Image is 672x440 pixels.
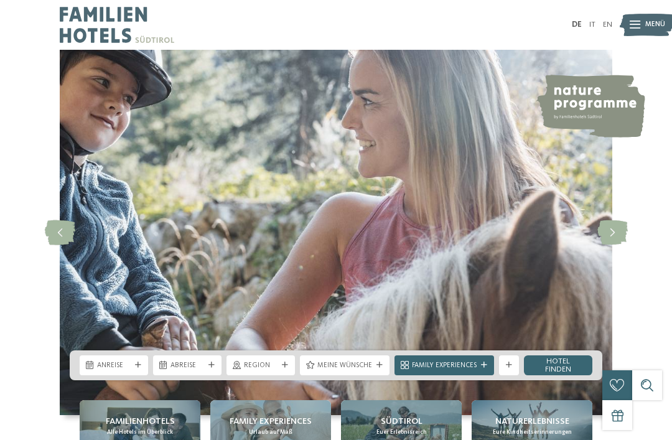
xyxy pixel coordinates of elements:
img: nature programme by Familienhotels Südtirol [536,75,645,138]
span: Abreise [170,361,204,371]
a: Hotel finden [524,355,592,375]
span: Naturerlebnisse [495,415,569,428]
span: Family Experiences [230,415,312,428]
span: Familienhotels [106,415,175,428]
a: DE [572,21,582,29]
span: Menü [645,20,665,30]
a: EN [603,21,612,29]
span: Family Experiences [412,361,477,371]
span: Anreise [97,361,131,371]
span: Alle Hotels im Überblick [107,428,173,436]
img: Familienhotels Südtirol: The happy family places [60,50,612,415]
span: Eure Kindheitserinnerungen [493,428,572,436]
span: Euer Erlebnisreich [376,428,427,436]
span: Region [244,361,278,371]
span: Südtirol [381,415,422,428]
a: IT [589,21,595,29]
span: Urlaub auf Maß [249,428,292,436]
span: Meine Wünsche [317,361,372,371]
